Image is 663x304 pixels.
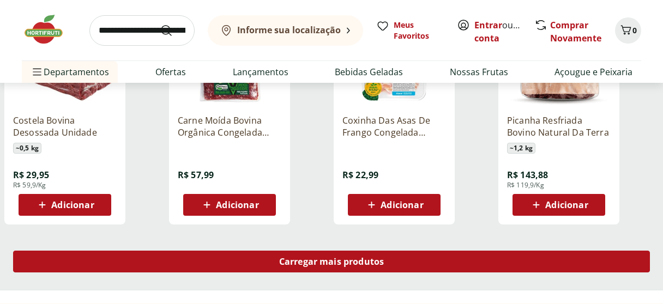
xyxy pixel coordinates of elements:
[13,181,46,190] span: R$ 59,9/Kg
[545,200,588,209] span: Adicionar
[381,200,423,209] span: Adicionar
[474,19,534,44] a: Criar conta
[237,24,341,36] b: Informe sua localização
[394,20,444,41] span: Meus Favoritos
[51,200,94,209] span: Adicionar
[160,24,186,37] button: Submit Search
[13,143,41,154] span: ~ 0,5 kg
[19,194,111,216] button: Adicionar
[155,65,186,78] a: Ofertas
[183,194,276,216] button: Adicionar
[554,65,632,78] a: Açougue e Peixaria
[22,13,76,46] img: Hortifruti
[31,59,109,85] span: Departamentos
[507,143,535,154] span: ~ 1,2 kg
[507,181,544,190] span: R$ 119,9/Kg
[615,17,641,44] button: Carrinho
[450,65,508,78] a: Nossas Frutas
[208,15,363,46] button: Informe sua localização
[342,169,378,181] span: R$ 22,99
[31,59,44,85] button: Menu
[279,257,384,266] span: Carregar mais produtos
[335,65,403,78] a: Bebidas Geladas
[342,114,446,138] a: Coxinha Das Asas De Frango Congelada Drumette Korin 600G
[13,169,49,181] span: R$ 29,95
[178,114,281,138] a: Carne Moída Bovina Orgânica Congelada Korin 400g
[474,19,523,45] span: ou
[550,19,601,44] a: Comprar Novamente
[233,65,288,78] a: Lançamentos
[507,114,611,138] a: Picanha Resfriada Bovino Natural Da Terra
[632,25,637,35] span: 0
[376,20,444,41] a: Meus Favoritos
[348,194,441,216] button: Adicionar
[13,251,650,277] a: Carregar mais produtos
[513,194,605,216] button: Adicionar
[13,114,117,138] a: Costela Bovina Desossada Unidade
[474,19,502,31] a: Entrar
[178,169,214,181] span: R$ 57,99
[216,200,258,209] span: Adicionar
[89,15,195,46] input: search
[507,169,548,181] span: R$ 143,88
